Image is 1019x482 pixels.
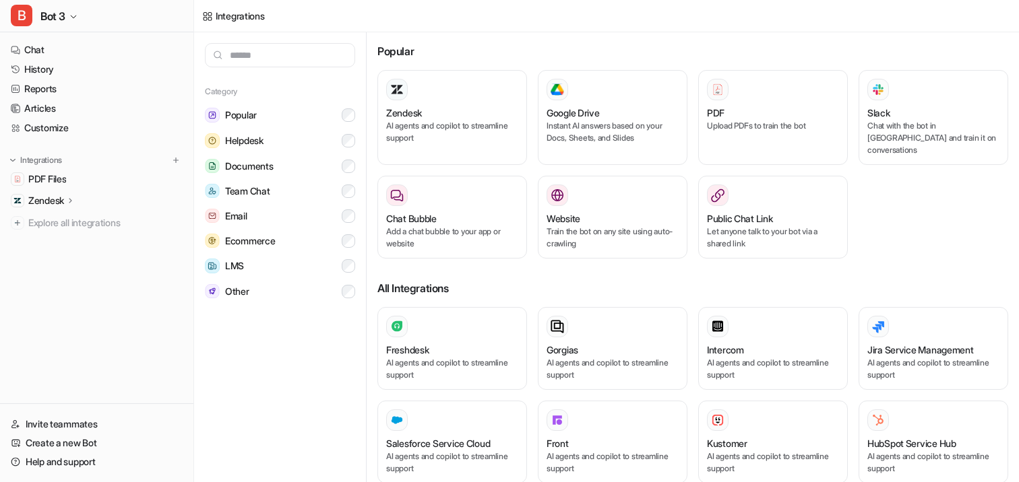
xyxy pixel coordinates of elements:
[5,434,188,452] a: Create a new Bot
[13,175,22,183] img: PDF Files
[377,280,1008,296] h3: All Integrations
[538,176,687,259] button: WebsiteWebsiteTrain the bot on any site using auto-crawling
[711,83,724,96] img: PDF
[5,213,188,232] a: Explore all integrations
[859,70,1008,165] button: SlackSlackChat with the bot in [GEOGRAPHIC_DATA] and train it on conversations
[547,343,578,357] h3: Gorgias
[871,81,885,97] img: Slack
[5,170,188,188] a: PDF FilesPDF Files
[711,413,724,427] img: Kustomer
[205,102,355,128] button: PopularPopular
[707,211,773,226] h3: Public Chat Link
[225,108,257,122] span: Popular
[547,357,679,381] p: AI agents and copilot to streamline support
[5,99,188,118] a: Articles
[386,450,518,475] p: AI agents and copilot to streamline support
[225,259,244,273] span: LMS
[205,228,355,253] button: EcommerceEcommerce
[867,436,956,450] h3: HubSpot Service Hub
[547,436,569,450] h3: Front
[205,159,220,173] img: Documents
[698,70,848,165] button: PDFPDFUpload PDFs to train the bot
[377,70,527,165] button: ZendeskAI agents and copilot to streamline support
[547,450,679,475] p: AI agents and copilot to streamline support
[871,413,885,427] img: HubSpot Service Hub
[538,70,687,165] button: Google DriveGoogle DriveInstant AI answers based on your Docs, Sheets, and Slides
[377,176,527,259] button: Chat BubbleAdd a chat bubble to your app or website
[5,153,66,167] button: Integrations
[390,413,404,427] img: Salesforce Service Cloud
[707,106,724,120] h3: PDF
[225,184,270,198] span: Team Chat
[225,234,275,248] span: Ecommerce
[551,83,564,96] img: Google Drive
[867,343,974,357] h3: Jira Service Management
[205,108,220,123] img: Popular
[205,284,220,298] img: Other
[225,134,264,147] span: Helpdesk
[216,9,265,23] div: Integrations
[377,307,527,390] button: FreshdeskAI agents and copilot to streamline support
[205,128,355,153] button: HelpdeskHelpdesk
[707,343,744,357] h3: Intercom
[707,357,839,381] p: AI agents and copilot to streamline support
[867,357,999,381] p: AI agents and copilot to streamline support
[386,226,518,250] p: Add a chat bubble to your app or website
[205,178,355,203] button: Team ChatTeam Chat
[5,118,188,137] a: Customize
[547,211,580,226] h3: Website
[205,234,220,248] img: Ecommerce
[551,413,564,427] img: Front
[5,60,188,79] a: History
[5,40,188,59] a: Chat
[386,106,422,120] h3: Zendesk
[551,188,564,202] img: Website
[205,203,355,228] button: EmailEmail
[225,160,273,173] span: Documents
[547,226,679,250] p: Train the bot on any site using auto-crawling
[11,216,24,230] img: explore all integrations
[11,5,32,26] span: B
[171,156,181,165] img: menu_add.svg
[867,106,890,120] h3: Slack
[707,450,839,475] p: AI agents and copilot to streamline support
[8,156,18,165] img: expand menu
[698,307,848,390] button: IntercomAI agents and copilot to streamline support
[205,153,355,178] button: DocumentsDocuments
[859,307,1008,390] button: Jira Service ManagementAI agents and copilot to streamline support
[205,253,355,279] button: LMSLMS
[377,43,1008,59] h3: Popular
[28,172,66,186] span: PDF Files
[225,209,247,223] span: Email
[5,415,188,434] a: Invite teammates
[205,133,220,148] img: Helpdesk
[386,357,518,381] p: AI agents and copilot to streamline support
[707,226,839,250] p: Let anyone talk to your bot via a shared link
[205,184,220,198] img: Team Chat
[205,209,220,223] img: Email
[5,79,188,98] a: Reports
[205,279,355,304] button: OtherOther
[547,106,600,120] h3: Google Drive
[40,7,65,26] span: Bot 3
[202,9,265,23] a: Integrations
[386,343,429,357] h3: Freshdesk
[13,197,22,205] img: Zendesk
[28,194,64,207] p: Zendesk
[538,307,687,390] button: GorgiasAI agents and copilot to streamline support
[867,120,999,156] p: Chat with the bot in [GEOGRAPHIC_DATA] and train it on conversations
[707,120,839,132] p: Upload PDFs to train the bot
[386,120,518,144] p: AI agents and copilot to streamline support
[5,452,188,471] a: Help and support
[707,436,747,450] h3: Kustomer
[225,285,249,298] span: Other
[547,120,679,144] p: Instant AI answers based on your Docs, Sheets, and Slides
[386,211,437,226] h3: Chat Bubble
[20,155,62,166] p: Integrations
[698,176,848,259] button: Public Chat LinkLet anyone talk to your bot via a shared link
[28,212,183,234] span: Explore all integrations
[205,86,355,97] h5: Category
[205,259,220,273] img: LMS
[867,450,999,475] p: AI agents and copilot to streamline support
[386,436,490,450] h3: Salesforce Service Cloud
